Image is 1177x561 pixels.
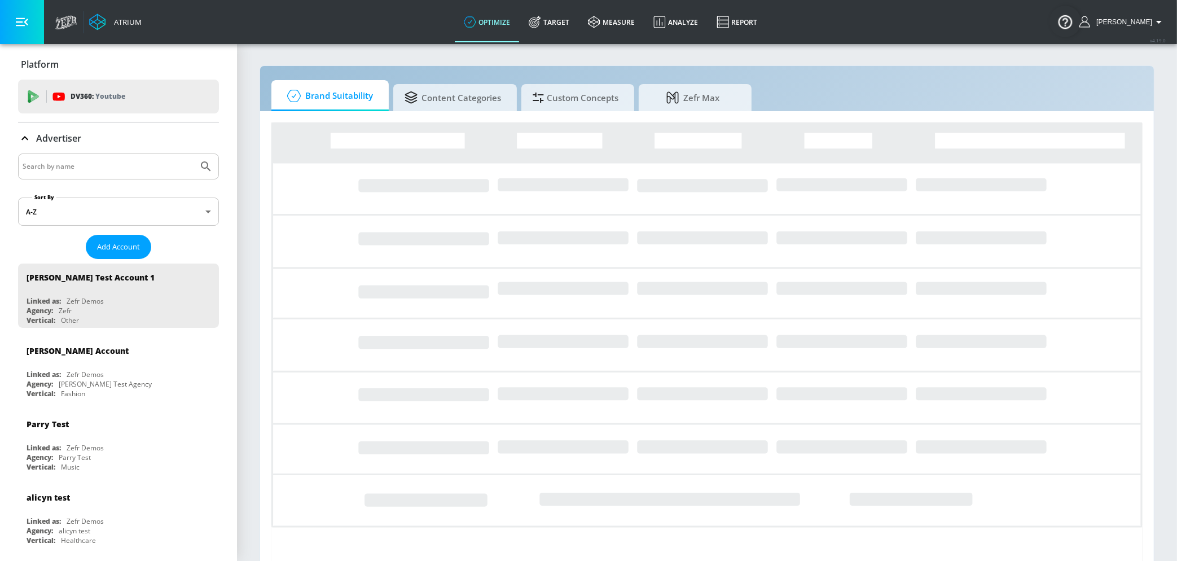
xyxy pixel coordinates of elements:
[1092,18,1152,26] span: login as: veronica.hernandez@zefr.com
[18,122,219,154] div: Advertiser
[1049,6,1081,37] button: Open Resource Center
[59,306,72,315] div: Zefr
[61,462,80,472] div: Music
[18,198,219,226] div: A-Z
[67,443,104,453] div: Zefr Demos
[283,82,373,109] span: Brand Suitability
[27,419,69,429] div: Parry Test
[27,526,53,536] div: Agency:
[21,58,59,71] p: Platform
[36,132,81,144] p: Advertiser
[59,526,90,536] div: alicyn test
[1079,15,1166,29] button: [PERSON_NAME]
[67,296,104,306] div: Zefr Demos
[27,345,129,356] div: [PERSON_NAME] Account
[27,370,61,379] div: Linked as:
[708,2,767,42] a: Report
[23,159,194,174] input: Search by name
[67,370,104,379] div: Zefr Demos
[18,337,219,401] div: [PERSON_NAME] AccountLinked as:Zefr DemosAgency:[PERSON_NAME] Test AgencyVertical:Fashion
[27,536,55,545] div: Vertical:
[67,516,104,526] div: Zefr Demos
[27,443,61,453] div: Linked as:
[405,84,501,111] span: Content Categories
[27,272,155,283] div: [PERSON_NAME] Test Account 1
[579,2,644,42] a: measure
[27,389,55,398] div: Vertical:
[27,492,70,503] div: alicyn test
[61,389,85,398] div: Fashion
[18,410,219,475] div: Parry TestLinked as:Zefr DemosAgency:Parry TestVertical:Music
[27,453,53,462] div: Agency:
[89,14,142,30] a: Atrium
[95,90,125,102] p: Youtube
[27,462,55,472] div: Vertical:
[18,264,219,328] div: [PERSON_NAME] Test Account 1Linked as:Zefr DemosAgency:ZefrVertical:Other
[71,90,125,103] p: DV360:
[650,84,736,111] span: Zefr Max
[86,235,151,259] button: Add Account
[109,17,142,27] div: Atrium
[520,2,579,42] a: Target
[644,2,708,42] a: Analyze
[533,84,618,111] span: Custom Concepts
[59,453,91,462] div: Parry Test
[455,2,520,42] a: optimize
[61,315,79,325] div: Other
[27,306,53,315] div: Agency:
[27,379,53,389] div: Agency:
[27,516,61,526] div: Linked as:
[18,80,219,113] div: DV360: Youtube
[27,296,61,306] div: Linked as:
[18,484,219,548] div: alicyn testLinked as:Zefr DemosAgency:alicyn testVertical:Healthcare
[1150,37,1166,43] span: v 4.19.0
[18,49,219,80] div: Platform
[27,315,55,325] div: Vertical:
[59,379,152,389] div: [PERSON_NAME] Test Agency
[97,240,140,253] span: Add Account
[61,536,96,545] div: Healthcare
[32,194,56,201] label: Sort By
